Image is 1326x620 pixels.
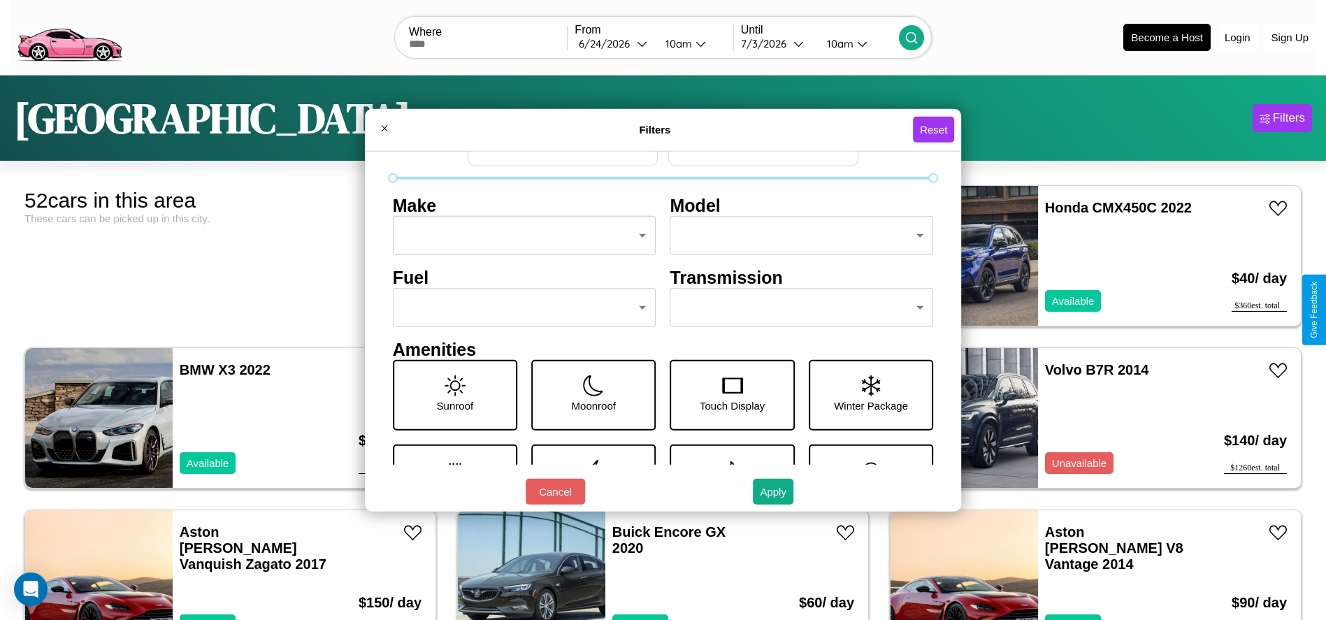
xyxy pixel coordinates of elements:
div: 6 / 24 / 2026 [579,37,637,50]
button: 10am [816,36,899,51]
div: 52 cars in this area [24,189,436,212]
h4: Model [670,195,934,215]
a: Aston [PERSON_NAME] V8 Vantage 2014 [1045,524,1183,572]
div: These cars can be picked up in this city. [24,212,436,224]
div: $ 1260 est. total [1224,463,1287,474]
h3: $ 40 / day [1232,257,1287,301]
button: Become a Host [1123,24,1211,51]
a: BMW X3 2022 [180,362,271,377]
a: Honda CMX450C 2022 [1045,200,1192,215]
h4: Transmission [670,267,934,287]
a: Buick Encore GX 2020 [612,524,726,556]
div: 10am [658,37,696,50]
h4: Amenities [393,339,934,359]
label: From [575,24,733,36]
p: Touch Display [700,396,765,414]
div: $ 1620 est. total [359,463,421,474]
h3: $ 180 / day [359,419,421,463]
h4: Fuel [393,267,656,287]
div: 7 / 3 / 2026 [741,37,793,50]
a: Aston [PERSON_NAME] Vanquish Zagato 2017 [180,524,326,572]
div: $ 360 est. total [1232,301,1287,312]
div: 10am [820,37,857,50]
p: Winter Package [834,396,908,414]
label: Where [409,26,567,38]
img: logo [10,7,128,65]
p: Unavailable [1052,454,1107,473]
p: Available [1052,291,1095,310]
div: Filters [1273,111,1305,125]
button: 10am [654,36,733,51]
a: Volvo B7R 2014 [1045,362,1149,377]
h4: Make [393,195,656,215]
div: Open Intercom Messenger [14,572,48,606]
button: Reset [913,117,954,143]
button: Apply [753,479,793,505]
button: Filters [1253,104,1312,132]
h1: [GEOGRAPHIC_DATA] [14,89,411,147]
p: Available [187,454,229,473]
button: Login [1218,24,1257,50]
label: Until [741,24,899,36]
p: Moonroof [572,396,616,414]
button: Cancel [526,479,585,505]
button: 6/24/2026 [575,36,654,51]
h3: $ 140 / day [1224,419,1287,463]
p: Sunroof [437,396,474,414]
button: Sign Up [1264,24,1316,50]
h4: Filters [397,124,913,136]
div: Give Feedback [1309,282,1319,338]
